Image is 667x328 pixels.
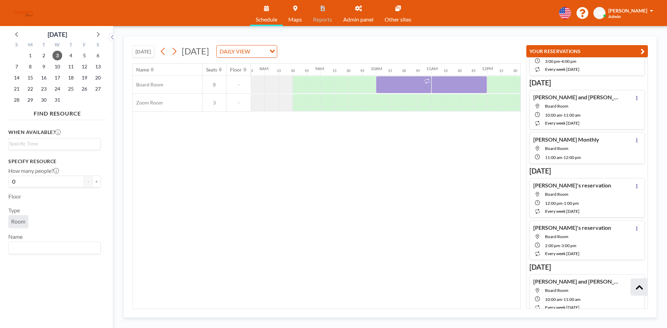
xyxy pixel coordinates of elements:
[533,136,599,143] h4: [PERSON_NAME] Monthly
[52,62,62,72] span: Wednesday, December 10, 2025
[203,100,226,106] span: 3
[533,278,620,285] h4: [PERSON_NAME] and [PERSON_NAME]
[561,243,576,248] span: 3:00 PM
[315,66,324,71] div: 9AM
[66,62,76,72] span: Thursday, December 11, 2025
[51,41,64,50] div: W
[8,107,106,117] h4: FIND RESOURCE
[256,17,277,22] span: Schedule
[84,176,92,187] button: -
[92,176,101,187] button: +
[529,167,645,175] h3: [DATE]
[513,68,517,73] div: 30
[402,68,406,73] div: 30
[25,95,35,105] span: Monday, December 29, 2025
[426,66,438,71] div: 11AM
[252,47,265,56] input: Search for option
[132,45,154,58] button: [DATE]
[291,68,295,73] div: 30
[562,201,564,206] span: -
[533,182,611,189] h4: [PERSON_NAME]'s reservation
[343,17,373,22] span: Admin panel
[77,41,91,50] div: F
[277,68,281,73] div: 15
[206,67,217,73] div: Seats
[227,100,251,106] span: -
[48,30,67,39] div: [DATE]
[93,51,103,60] span: Saturday, December 6, 2025
[560,243,561,248] span: -
[416,68,420,73] div: 45
[230,67,242,73] div: Floor
[11,6,36,20] img: organization-logo
[562,155,563,160] span: -
[561,59,576,64] span: 4:00 PM
[93,62,103,72] span: Saturday, December 13, 2025
[8,233,23,240] label: Name
[332,68,337,73] div: 15
[91,41,105,50] div: S
[545,155,562,160] span: 11:00 AM
[260,66,269,71] div: 8AM
[596,10,603,16] span: LW
[37,41,51,50] div: T
[9,242,100,254] div: Search for option
[313,17,332,22] span: Reports
[545,112,562,118] span: 10:00 AM
[533,94,620,101] h4: [PERSON_NAME] and [PERSON_NAME]
[10,41,24,50] div: S
[24,41,37,50] div: M
[471,68,476,73] div: 45
[8,207,20,214] label: Type
[52,84,62,94] span: Wednesday, December 24, 2025
[545,297,562,302] span: 10:00 AM
[545,59,560,64] span: 3:00 PM
[288,17,302,22] span: Maps
[64,41,77,50] div: T
[80,84,89,94] span: Friday, December 26, 2025
[93,84,103,94] span: Saturday, December 27, 2025
[444,68,448,73] div: 15
[545,251,579,256] span: every week [DATE]
[12,62,22,72] span: Sunday, December 7, 2025
[385,17,411,22] span: Other sites
[545,209,579,214] span: every week [DATE]
[8,158,101,165] h3: Specify resource
[563,112,580,118] span: 11:00 AM
[545,192,568,197] span: Board Room
[608,14,621,19] span: Admin
[66,84,76,94] span: Thursday, December 25, 2025
[458,68,462,73] div: 30
[560,59,561,64] span: -
[217,45,277,57] div: Search for option
[249,68,253,73] div: 45
[8,193,21,200] label: Floor
[52,73,62,83] span: Wednesday, December 17, 2025
[9,243,97,252] input: Search for option
[11,218,25,225] span: Room
[9,140,97,148] input: Search for option
[218,47,252,56] span: DAILY VIEW
[305,68,309,73] div: 45
[529,263,645,271] h3: [DATE]
[545,234,568,239] span: Board Room
[545,243,560,248] span: 2:00 PM
[562,112,563,118] span: -
[66,73,76,83] span: Thursday, December 18, 2025
[564,201,579,206] span: 1:00 PM
[346,68,351,73] div: 30
[8,167,59,174] label: How many people?
[545,103,568,109] span: Board Room
[388,68,392,73] div: 15
[360,68,364,73] div: 45
[93,73,103,83] span: Saturday, December 20, 2025
[545,67,579,72] span: every week [DATE]
[562,297,563,302] span: -
[182,46,209,56] span: [DATE]
[545,288,568,293] span: Board Room
[66,51,76,60] span: Thursday, December 4, 2025
[39,73,49,83] span: Tuesday, December 16, 2025
[25,84,35,94] span: Monday, December 22, 2025
[39,51,49,60] span: Tuesday, December 2, 2025
[133,100,163,106] span: Zoom Room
